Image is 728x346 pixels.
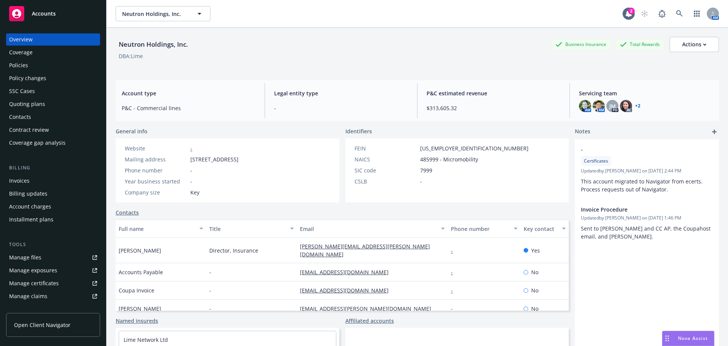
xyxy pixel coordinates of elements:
[581,215,713,221] span: Updated by [PERSON_NAME] on [DATE] 1:46 PM
[355,177,417,185] div: CSLB
[6,201,100,213] a: Account charges
[6,111,100,123] a: Contacts
[710,127,719,136] a: add
[9,46,33,58] div: Coverage
[628,8,635,14] div: 2
[125,155,187,163] div: Mailing address
[122,89,256,97] span: Account type
[9,137,66,149] div: Coverage gap analysis
[581,225,712,240] span: Sent to [PERSON_NAME] and CC AP, the Coupahost email, and [PERSON_NAME].
[9,201,51,213] div: Account charges
[521,220,569,238] button: Key contact
[552,39,610,49] div: Business Insurance
[9,33,33,46] div: Overview
[122,104,256,112] span: P&C - Commercial lines
[9,72,46,84] div: Policy changes
[9,111,31,123] div: Contacts
[119,286,154,294] span: Coupa Invoice
[9,59,28,71] div: Policies
[581,167,713,174] span: Updated by [PERSON_NAME] on [DATE] 2:44 PM
[32,11,56,17] span: Accounts
[420,177,422,185] span: -
[524,225,557,233] div: Key contact
[209,225,286,233] div: Title
[116,39,191,49] div: Neutron Holdings, Inc.
[6,124,100,136] a: Contract review
[6,137,100,149] a: Coverage gap analysis
[593,100,605,112] img: photo
[355,166,417,174] div: SIC code
[654,6,670,21] a: Report a Bug
[116,6,210,21] button: Neutron Holdings, Inc.
[125,188,187,196] div: Company size
[531,305,538,313] span: No
[6,290,100,302] a: Manage claims
[9,124,49,136] div: Contract review
[6,85,100,97] a: SSC Cases
[125,177,187,185] div: Year business started
[6,3,100,24] a: Accounts
[581,145,693,153] span: -
[300,243,430,258] a: [PERSON_NAME][EMAIL_ADDRESS][PERSON_NAME][DOMAIN_NAME]
[119,246,161,254] span: [PERSON_NAME]
[14,321,71,329] span: Open Client Navigator
[116,220,206,238] button: Full name
[345,317,394,325] a: Affiliated accounts
[9,251,41,264] div: Manage files
[9,303,45,315] div: Manage BORs
[531,286,538,294] span: No
[670,37,719,52] button: Actions
[190,188,199,196] span: Key
[300,305,437,312] a: [EMAIL_ADDRESS][PERSON_NAME][DOMAIN_NAME]
[579,100,591,112] img: photo
[9,85,35,97] div: SSC Cases
[609,102,616,110] span: JM
[451,247,459,254] a: -
[274,89,408,97] span: Legal entity type
[420,144,529,152] span: [US_EMPLOYER_IDENTIFICATION_NUMBER]
[451,305,459,312] a: -
[206,220,297,238] button: Title
[300,269,395,276] a: [EMAIL_ADDRESS][DOMAIN_NAME]
[119,225,195,233] div: Full name
[682,37,706,52] div: Actions
[6,213,100,226] a: Installment plans
[689,6,704,21] a: Switch app
[579,89,713,97] span: Servicing team
[575,127,590,136] span: Notes
[672,6,687,21] a: Search
[6,72,100,84] a: Policy changes
[6,33,100,46] a: Overview
[116,127,147,135] span: General info
[635,104,640,108] a: +2
[420,155,478,163] span: 485999 - Micromobility
[274,104,408,112] span: -
[190,177,192,185] span: -
[119,305,161,313] span: [PERSON_NAME]
[9,290,47,302] div: Manage claims
[575,139,719,199] div: -CertificatesUpdatedby [PERSON_NAME] on [DATE] 2:44 PMThis account migrated to Navigator from ece...
[300,287,395,294] a: [EMAIL_ADDRESS][DOMAIN_NAME]
[6,303,100,315] a: Manage BORs
[9,98,45,110] div: Quoting plans
[6,188,100,200] a: Billing updates
[9,188,47,200] div: Billing updates
[448,220,520,238] button: Phone number
[420,166,432,174] span: 7999
[531,246,540,254] span: Yes
[209,286,211,294] span: -
[125,166,187,174] div: Phone number
[190,166,192,174] span: -
[345,127,372,135] span: Identifiers
[297,220,448,238] button: Email
[6,241,100,248] div: Tools
[209,246,258,254] span: Director, Insurance
[427,89,560,97] span: P&C estimated revenue
[6,175,100,187] a: Invoices
[662,331,714,346] button: Nova Assist
[355,155,417,163] div: NAICS
[451,269,459,276] a: -
[6,264,100,276] a: Manage exposures
[531,268,538,276] span: No
[116,317,158,325] a: Named insureds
